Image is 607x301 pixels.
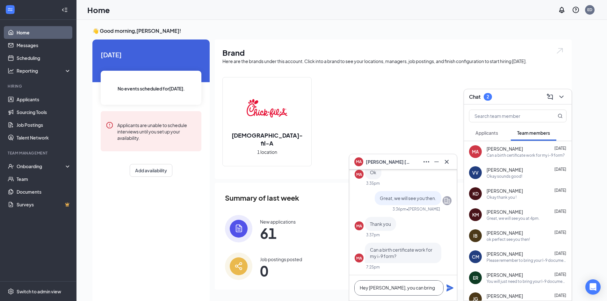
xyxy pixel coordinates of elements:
[366,264,380,270] div: 7:25pm
[222,47,564,58] h1: Brand
[106,121,113,129] svg: Error
[370,247,432,259] span: Can a birth certificate work for my i-9 form?
[17,68,71,74] div: Reporting
[17,106,71,118] a: Sourcing Tools
[223,131,311,147] h2: [DEMOGRAPHIC_DATA]-fil-A
[473,190,479,197] div: KD
[225,253,252,280] img: icon
[431,157,442,167] button: Minimize
[554,230,566,235] span: [DATE]
[487,188,523,194] span: [PERSON_NAME]
[366,232,380,238] div: 3:37pm
[545,92,555,102] button: ComposeMessage
[247,88,287,129] img: Chick-fil-A
[423,158,430,166] svg: Ellipses
[487,279,567,284] div: You will just need to bring your I-9 documentation. Here's a list of acceptable documents: [URL][...
[406,206,440,212] span: • [PERSON_NAME]
[554,146,566,151] span: [DATE]
[260,265,302,276] span: 0
[487,237,530,242] div: ok perfect see you then!
[421,157,431,167] button: Ellipses
[554,272,566,277] span: [DATE]
[370,169,376,175] span: Ok
[130,164,172,177] button: Add availability
[393,206,406,212] div: 3:36pm
[118,85,185,92] span: No events scheduled for [DATE] .
[587,7,592,12] div: ED
[487,258,567,263] div: Please remember to bring your I-9 documents. Here's a list of acceptable documents: [URL][DOMAIN_...
[469,110,545,122] input: Search team member
[556,47,564,54] img: open.6027fd2a22e1237b5b06.svg
[117,121,196,141] div: Applicants are unable to schedule interviews until you set up your availability.
[17,131,71,144] a: Talent Network
[433,158,440,166] svg: Minimize
[443,197,451,204] svg: Company
[17,288,61,295] div: Switch to admin view
[487,174,522,179] div: Okay sounds good!
[222,58,564,64] div: Here are the brands under this account. Click into a brand to see your locations, managers, job p...
[92,27,572,34] h3: 👋 Good morning, [PERSON_NAME] !
[17,198,71,211] a: SurveysCrown
[260,219,296,225] div: New applications
[257,148,277,155] span: 1 location
[572,6,580,14] svg: QuestionInfo
[585,279,601,295] div: Open Intercom Messenger
[366,181,380,186] div: 3:35pm
[554,167,566,172] span: [DATE]
[446,284,454,292] svg: Plane
[546,93,554,101] svg: ComposeMessage
[442,157,452,167] button: Cross
[17,118,71,131] a: Job Postings
[260,227,296,239] span: 61
[487,195,517,200] div: Okay thank you !
[554,188,566,193] span: [DATE]
[487,216,539,221] div: Great, we will see you at 4pm.
[487,209,523,215] span: [PERSON_NAME]
[443,158,451,166] svg: Cross
[8,83,70,89] div: Hiring
[554,209,566,214] span: [DATE]
[475,130,498,136] span: Applicants
[356,223,362,229] div: MA
[554,251,566,256] span: [DATE]
[487,153,565,158] div: Can a birth certificate work for my i-9 form?
[8,150,70,156] div: Team Management
[225,215,252,242] img: icon
[558,93,565,101] svg: ChevronDown
[554,293,566,298] span: [DATE]
[366,158,410,165] span: [PERSON_NAME] [PERSON_NAME]
[17,52,71,64] a: Scheduling
[472,254,479,260] div: CM
[380,195,436,201] span: Great, we will see you then.
[473,275,478,281] div: ER
[558,113,563,118] svg: MagnifyingGlass
[487,293,523,299] span: [PERSON_NAME]
[487,146,523,152] span: [PERSON_NAME]
[8,163,14,169] svg: UserCheck
[356,255,362,261] div: MA
[17,26,71,39] a: Home
[472,169,479,176] div: VV
[558,6,566,14] svg: Notifications
[469,93,481,100] h3: Chat
[17,39,71,52] a: Messages
[8,68,14,74] svg: Analysis
[370,221,391,227] span: Thank you
[7,6,13,13] svg: WorkstreamLogo
[356,172,362,177] div: MA
[225,192,299,204] span: Summary of last week
[17,163,66,169] div: Onboarding
[487,94,489,99] div: 2
[17,173,71,185] a: Team
[487,230,523,236] span: [PERSON_NAME]
[17,185,71,198] a: Documents
[487,251,523,257] span: [PERSON_NAME]
[260,256,302,262] div: Job postings posted
[8,288,14,295] svg: Settings
[472,148,479,155] div: MA
[354,280,444,296] textarea: Hey [PERSON_NAME], you can bring
[17,93,71,106] a: Applicants
[87,4,110,15] h1: Home
[101,50,201,60] span: [DATE]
